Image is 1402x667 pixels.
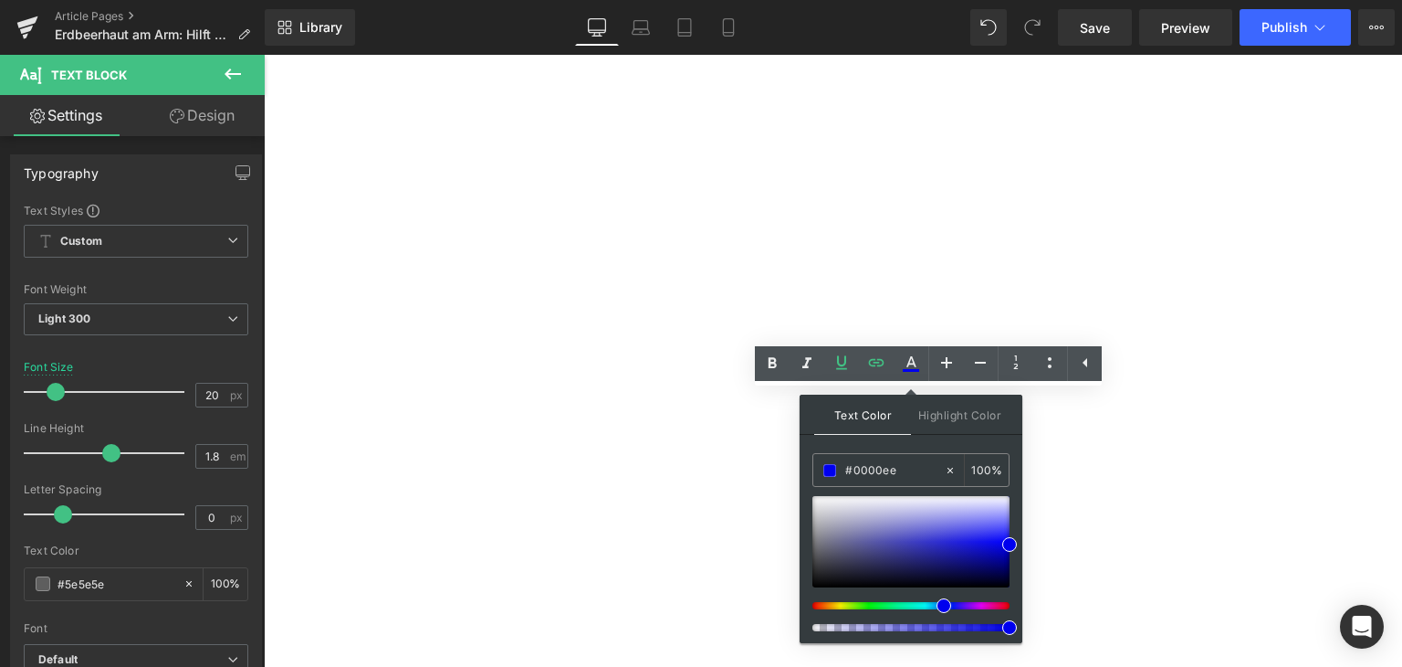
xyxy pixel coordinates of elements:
[814,395,911,435] span: Text Color
[1014,9,1051,46] button: Redo
[1261,20,1307,35] span: Publish
[230,389,246,401] span: px
[299,19,342,36] span: Library
[575,9,619,46] a: Desktop
[38,312,90,325] b: Light 300
[24,422,248,435] div: Line Height
[706,9,750,46] a: Mobile
[1080,18,1110,37] span: Save
[1358,9,1395,46] button: More
[55,9,265,24] a: Article Pages
[60,234,102,249] b: Custom
[1240,9,1351,46] button: Publish
[58,574,174,594] input: Color
[1161,18,1210,37] span: Preview
[265,9,355,46] a: New Library
[965,454,1009,486] div: %
[136,95,268,136] a: Design
[55,27,230,42] span: Erdbeerhaut am Arm: Hilft ein Peeling gegen [PERSON_NAME]?
[619,9,663,46] a: Laptop
[845,461,944,481] input: Color
[230,512,246,524] span: px
[970,9,1007,46] button: Undo
[24,155,99,181] div: Typography
[204,568,247,600] div: %
[24,283,248,296] div: Font Weight
[51,68,127,82] span: Text Block
[24,545,248,557] div: Text Color
[24,622,248,635] div: Font
[24,483,248,496] div: Letter Spacing
[230,450,246,462] span: em
[1139,9,1232,46] a: Preview
[1340,605,1384,649] div: Open Intercom Messenger
[24,361,74,374] div: Font Size
[24,203,248,217] div: Text Styles
[911,395,1008,434] span: Highlight Color
[663,9,706,46] a: Tablet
